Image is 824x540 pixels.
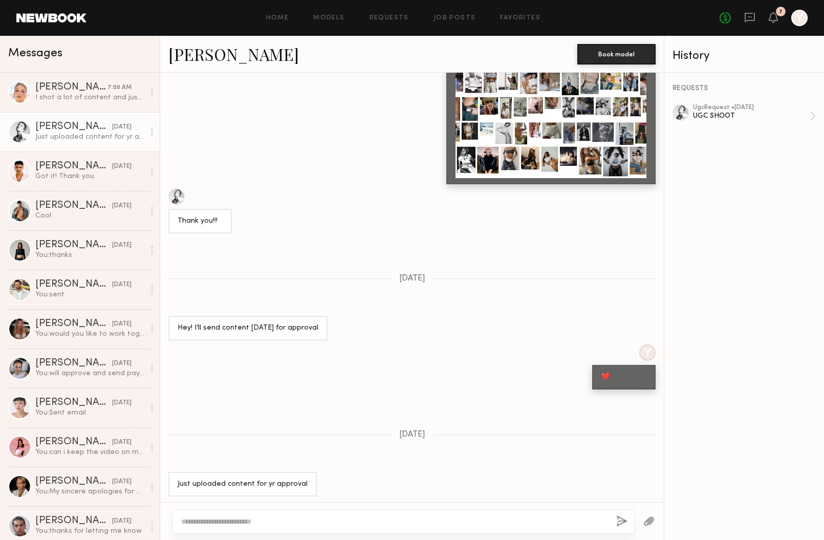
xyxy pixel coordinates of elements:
[112,398,132,408] div: [DATE]
[577,44,656,64] button: Book model
[112,241,132,250] div: [DATE]
[112,280,132,290] div: [DATE]
[35,526,144,536] div: You: thanks for letting me know
[35,358,112,369] div: [PERSON_NAME]
[35,290,144,299] div: You: sent
[112,162,132,171] div: [DATE]
[35,171,144,181] div: Got it! Thank you
[178,322,318,334] div: Hey! I’ll send content [DATE] for approval
[370,15,409,21] a: Requests
[693,104,810,111] div: ugc Request • [DATE]
[35,319,112,329] div: [PERSON_NAME]
[112,477,132,487] div: [DATE]
[35,132,144,142] div: Just uploaded content for yr approval
[35,398,112,408] div: [PERSON_NAME]
[673,50,816,62] div: History
[266,15,289,21] a: Home
[35,437,112,447] div: [PERSON_NAME]
[399,430,425,439] span: [DATE]
[693,111,810,121] div: UGC SHOOT
[35,408,144,418] div: You: Sent email
[35,329,144,339] div: You: would you like to work together ?
[107,83,132,93] div: 7:00 AM
[673,85,816,92] div: REQUESTS
[178,479,308,490] div: Just uploaded content for yr approval
[779,9,783,15] div: 7
[35,250,144,260] div: You: thanks
[112,438,132,447] div: [DATE]
[35,93,144,102] div: I shot a lot of content and just putting it all together right now
[112,359,132,369] div: [DATE]
[35,201,112,211] div: [PERSON_NAME]
[168,43,299,65] a: [PERSON_NAME]
[577,49,656,58] a: Book model
[693,104,816,128] a: ugcRequest •[DATE]UGC SHOOT
[35,82,107,93] div: [PERSON_NAME]
[35,516,112,526] div: [PERSON_NAME]
[35,447,144,457] div: You: can i keep the video on my iinstagram feed though ?
[35,122,112,132] div: [PERSON_NAME]
[433,15,476,21] a: Job Posts
[35,161,112,171] div: [PERSON_NAME]
[35,279,112,290] div: [PERSON_NAME]
[112,122,132,132] div: [DATE]
[500,15,540,21] a: Favorites
[313,15,344,21] a: Models
[35,487,144,496] div: You: My sincere apologies for my outrageously late response! Would you still like to work together?
[601,372,646,383] div: ❤️
[35,211,144,221] div: Cool
[35,369,144,378] div: You: will approve and send payment
[178,215,223,227] div: Thank you!!!
[35,240,112,250] div: [PERSON_NAME]
[791,10,808,26] a: Y
[112,516,132,526] div: [DATE]
[8,48,62,59] span: Messages
[112,201,132,211] div: [DATE]
[399,274,425,283] span: [DATE]
[112,319,132,329] div: [DATE]
[35,477,112,487] div: [PERSON_NAME]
